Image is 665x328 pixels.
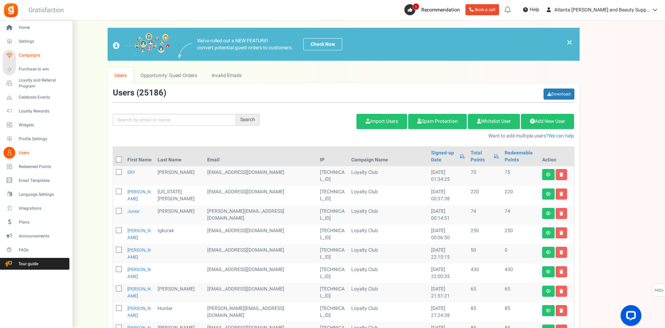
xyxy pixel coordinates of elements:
[546,231,551,235] i: View details
[134,68,204,83] a: Opportunity: Guest Orders
[3,133,69,145] a: Profile Settings
[468,244,502,263] td: 50
[428,205,468,225] td: [DATE] 00:14:51
[3,22,69,34] a: Home
[204,244,317,263] td: [EMAIL_ADDRESS][DOMAIN_NAME]
[3,161,69,173] a: Redeemed Points
[127,266,151,280] a: [PERSON_NAME]
[559,173,563,177] i: Delete user
[3,64,69,75] a: Purchase to win
[317,302,348,322] td: [TECHNICAL_ID]
[502,244,539,263] td: 0
[155,147,204,166] th: Last Name
[546,211,551,216] i: View details
[428,186,468,205] td: [DATE] 00:37:38
[204,147,317,166] th: Email
[317,205,348,225] td: [TECHNICAL_ID]
[204,186,317,205] td: [EMAIL_ADDRESS][DOMAIN_NAME]
[155,283,204,302] td: [PERSON_NAME]
[428,225,468,244] td: [DATE] 00:06:50
[139,87,163,99] span: 25186
[428,244,468,263] td: [DATE] 22:10:15
[546,270,551,274] i: View details
[505,150,536,163] a: Redeemable Points
[546,309,551,313] i: View details
[19,233,67,239] span: Announcements
[19,247,67,253] span: FAQs
[113,33,170,56] img: images
[413,3,419,10] span: 1
[179,43,192,58] img: images
[3,202,69,214] a: Integrations
[204,263,317,283] td: [EMAIL_ADDRESS][DOMAIN_NAME]
[125,147,155,166] th: First Name
[155,205,204,225] td: [PERSON_NAME]
[654,284,664,297] span: FAQs
[348,147,428,166] th: Campaign Name
[502,205,539,225] td: 74
[19,39,67,44] span: Settings
[559,309,563,313] i: Delete user
[317,147,348,166] th: IP
[421,6,460,14] span: Recommendation
[19,219,67,225] span: Plans
[539,147,574,166] th: Action
[546,289,551,293] i: View details
[19,178,67,184] span: Email Templates
[559,192,563,196] i: Delete user
[19,150,67,156] span: Users
[155,302,204,322] td: Hunter
[3,175,69,186] a: Email Templates
[127,286,151,299] a: [PERSON_NAME]
[348,302,428,322] td: Loyalty Club
[204,166,317,186] td: [EMAIL_ADDRESS][DOMAIN_NAME]
[431,150,456,163] a: Signed-up Date
[465,4,499,15] a: Book a call
[19,66,67,72] span: Purchase to win
[3,147,69,159] a: Users
[404,4,463,15] a: 1 Recommendation
[3,188,69,200] a: Language Settings
[21,3,71,17] h3: Gratisfaction
[127,227,151,241] a: [PERSON_NAME]
[348,225,428,244] td: Loyalty Club
[544,89,574,100] a: Download
[303,38,342,50] a: Check Now
[502,302,539,322] td: 85
[3,36,69,48] a: Settings
[19,94,67,100] span: Celebrate Events
[559,231,563,235] i: Delete user
[408,114,467,129] a: Spam Protection
[204,225,317,244] td: [EMAIL_ADDRESS][DOMAIN_NAME]
[127,169,135,176] a: ERY
[502,263,539,283] td: 430
[468,283,502,302] td: 65
[348,263,428,283] td: Loyalty Club
[19,192,67,197] span: Language Settings
[270,133,574,140] p: Want to add multiple users?
[197,37,293,51] p: We've rolled out a NEW FEATURE! convert potential guest orders to customers.
[546,173,551,177] i: View details
[127,247,151,260] a: [PERSON_NAME]
[3,50,69,61] a: Campaigns
[428,263,468,283] td: [DATE] 22:00:35
[19,205,67,211] span: Integrations
[204,302,317,322] td: [PERSON_NAME][EMAIL_ADDRESS][DOMAIN_NAME]
[127,188,151,202] a: [PERSON_NAME]
[204,205,317,225] td: [PERSON_NAME][EMAIL_ADDRESS][DOMAIN_NAME]
[19,136,67,142] span: Profile Settings
[3,77,69,89] a: Loyalty and Referral Program
[3,105,69,117] a: Loyalty Rewards
[317,244,348,263] td: [TECHNICAL_ID]
[19,25,67,31] span: Home
[19,108,67,114] span: Loyalty Rewards
[317,166,348,186] td: [TECHNICAL_ID]
[428,302,468,322] td: [DATE] 21:24:38
[566,38,573,47] a: ×
[155,186,204,205] td: [US_STATE][PERSON_NAME]
[502,166,539,186] td: 75
[348,186,428,205] td: Loyalty Club
[155,166,204,186] td: [PERSON_NAME]
[204,68,249,83] a: Invalid Emails
[3,261,52,267] span: Tour guide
